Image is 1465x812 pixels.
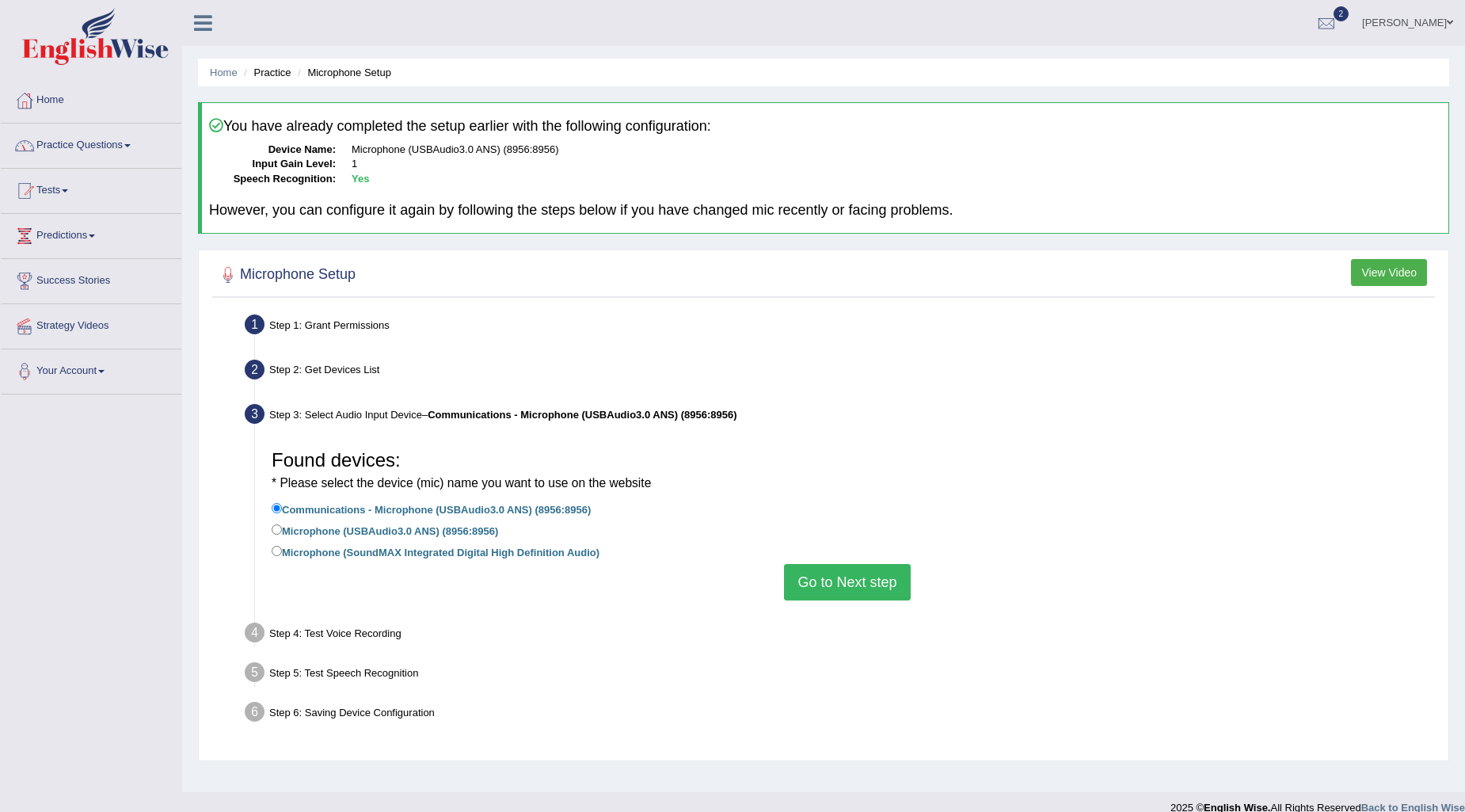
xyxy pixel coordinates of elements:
[428,409,736,421] b: Communications - Microphone (USBAudio3.0 ANS) (8956:8956)
[238,618,1441,653] div: Step 4: Test Voice Recording
[209,118,1441,135] h4: You have already completed the setup earlier with the following configuration:
[352,173,369,185] b: Yes
[1,78,181,118] a: Home
[240,65,291,80] li: Practice
[210,67,238,78] a: Home
[294,65,391,80] li: Microphone Setup
[209,172,336,187] dt: Speech Recognition:
[272,450,1423,492] h3: Found devices:
[272,546,282,556] input: Microphone (SoundMAX Integrated Digital High Definition Audio)
[1,304,181,344] a: Strategy Videos
[209,203,1441,219] h4: However, you can configure it again by following the steps below if you have changed mic recently...
[422,409,737,421] span: –
[1,214,181,254] a: Predictions
[238,697,1441,732] div: Step 6: Saving Device Configuration
[784,564,910,600] button: Go to Next step
[1334,6,1349,21] span: 2
[1,349,181,389] a: Your Account
[1,124,181,163] a: Practice Questions
[352,143,1441,158] dd: Microphone (USBAudio3.0 ANS) (8956:8956)
[272,476,651,490] small: * Please select the device (mic) name you want to use on the website
[272,543,599,560] label: Microphone (SoundMAX Integrated Digital High Definition Audio)
[238,355,1441,390] div: Step 2: Get Devices List
[238,399,1441,434] div: Step 3: Select Audio Input Device
[1,169,181,208] a: Tests
[272,503,282,513] input: Communications - Microphone (USBAudio3.0 ANS) (8956:8956)
[209,143,336,158] dt: Device Name:
[209,157,336,172] dt: Input Gain Level:
[238,310,1441,345] div: Step 1: Grant Permissions
[1,259,181,299] a: Success Stories
[216,263,356,287] h2: Microphone Setup
[272,521,498,539] label: Microphone (USBAudio3.0 ANS) (8956:8956)
[238,658,1441,692] div: Step 5: Test Speech Recognition
[352,157,1441,172] dd: 1
[272,524,282,535] input: Microphone (USBAudio3.0 ANS) (8956:8956)
[272,500,591,517] label: Communications - Microphone (USBAudio3.0 ANS) (8956:8956)
[1351,259,1427,286] button: View Video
